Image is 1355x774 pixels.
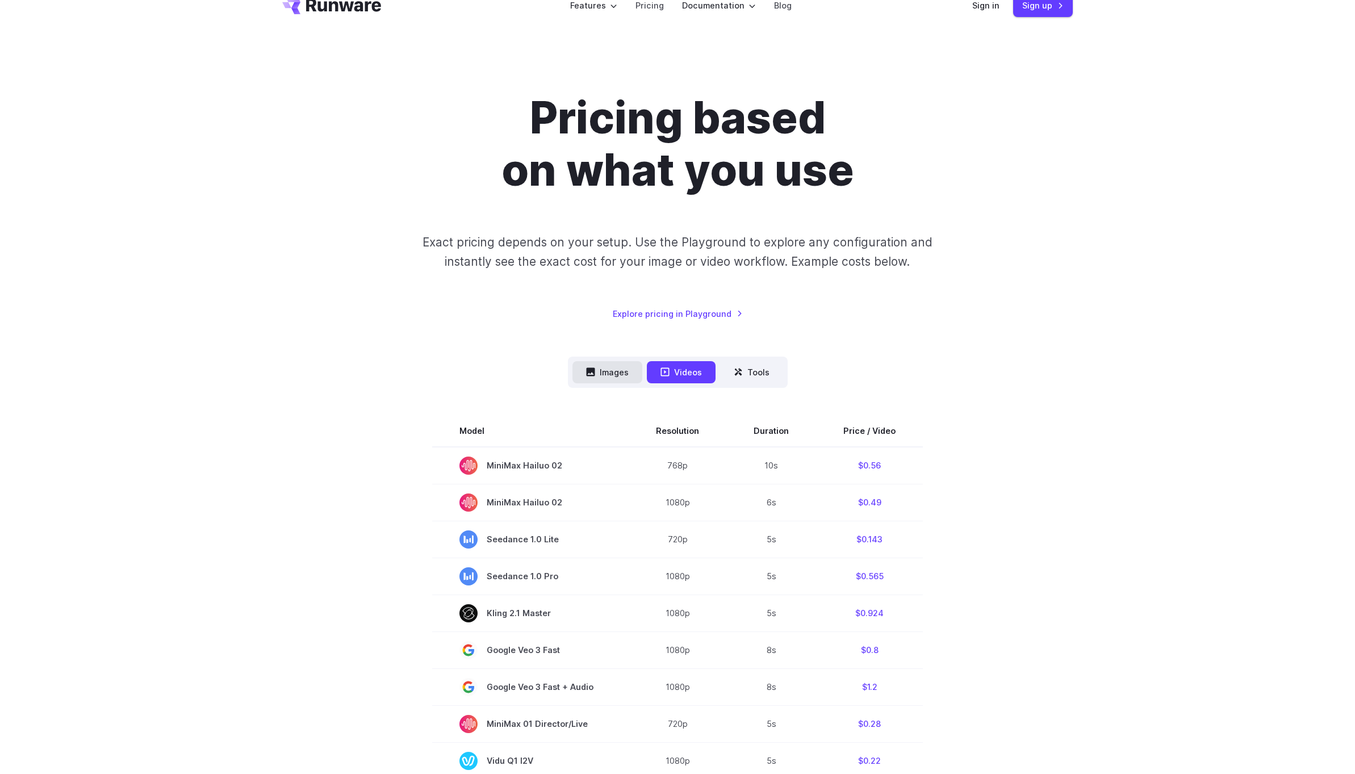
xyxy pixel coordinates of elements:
[726,447,816,484] td: 10s
[459,493,601,512] span: MiniMax Hailuo 02
[459,641,601,659] span: Google Veo 3 Fast
[629,631,726,668] td: 1080p
[816,668,923,705] td: $1.2
[726,595,816,631] td: 5s
[629,668,726,705] td: 1080p
[816,595,923,631] td: $0.924
[629,558,726,595] td: 1080p
[726,668,816,705] td: 8s
[816,558,923,595] td: $0.565
[816,705,923,742] td: $0.28
[572,361,642,383] button: Images
[629,521,726,558] td: 720p
[459,715,601,733] span: MiniMax 01 Director/Live
[816,415,923,447] th: Price / Video
[459,530,601,549] span: Seedance 1.0 Lite
[726,631,816,668] td: 8s
[726,521,816,558] td: 5s
[816,521,923,558] td: $0.143
[647,361,716,383] button: Videos
[459,567,601,585] span: Seedance 1.0 Pro
[720,361,783,383] button: Tools
[726,415,816,447] th: Duration
[726,558,816,595] td: 5s
[816,631,923,668] td: $0.8
[459,752,601,770] span: Vidu Q1 I2V
[629,447,726,484] td: 768p
[629,484,726,521] td: 1080p
[432,415,629,447] th: Model
[361,92,994,196] h1: Pricing based on what you use
[401,233,954,271] p: Exact pricing depends on your setup. Use the Playground to explore any configuration and instantl...
[726,705,816,742] td: 5s
[459,457,601,475] span: MiniMax Hailuo 02
[613,307,743,320] a: Explore pricing in Playground
[629,705,726,742] td: 720p
[816,447,923,484] td: $0.56
[629,415,726,447] th: Resolution
[816,484,923,521] td: $0.49
[726,484,816,521] td: 6s
[459,604,601,622] span: Kling 2.1 Master
[629,595,726,631] td: 1080p
[459,678,601,696] span: Google Veo 3 Fast + Audio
